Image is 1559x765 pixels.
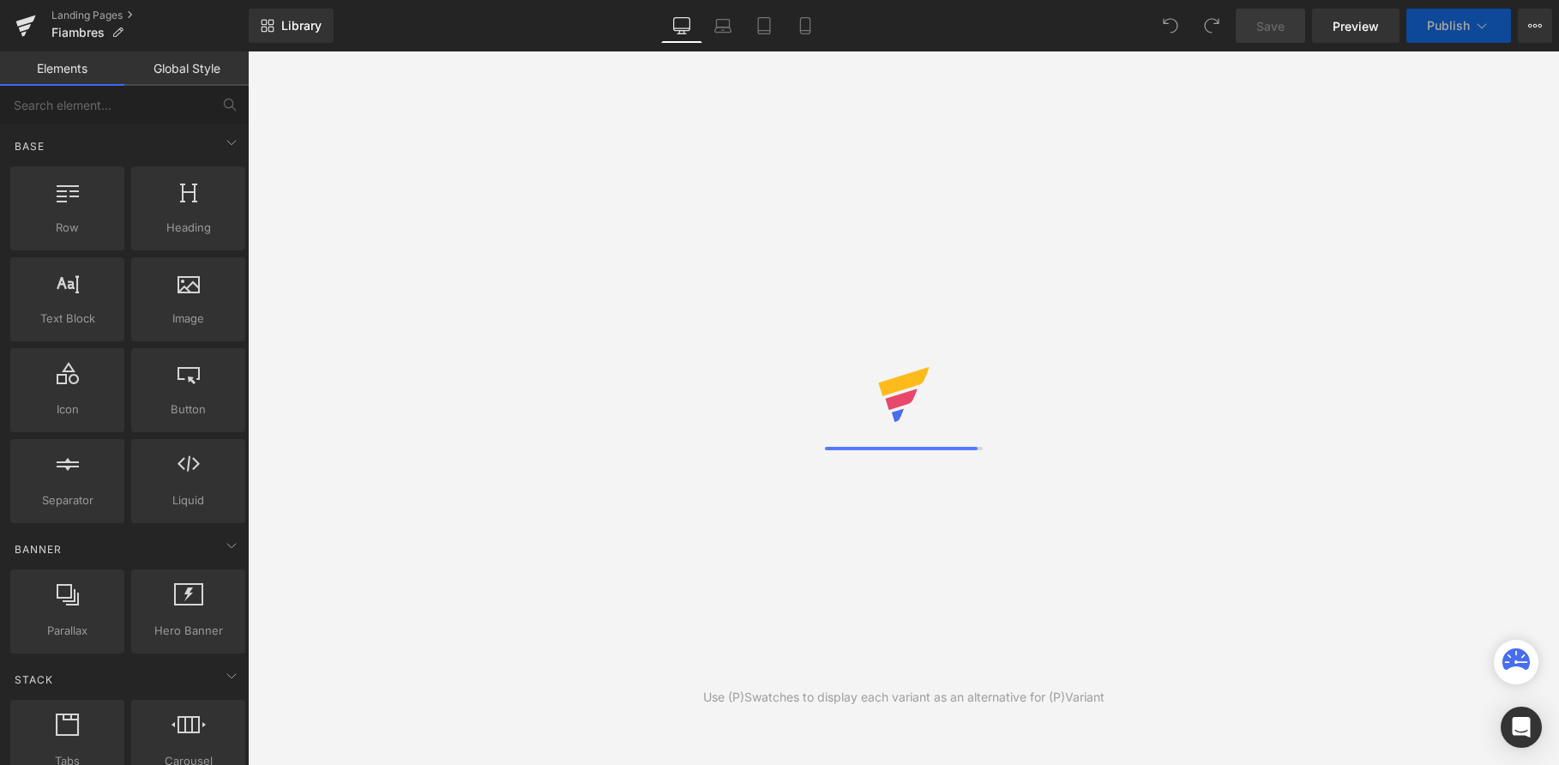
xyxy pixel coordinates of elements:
span: Banner [13,541,63,557]
span: Fiambres [51,26,105,39]
div: Open Intercom Messenger [1501,707,1542,748]
button: More [1518,9,1552,43]
span: Separator [15,491,119,509]
a: Global Style [124,51,249,86]
span: Heading [136,219,240,237]
span: Parallax [15,622,119,640]
button: Redo [1195,9,1229,43]
a: Preview [1312,9,1399,43]
a: New Library [249,9,334,43]
span: Library [281,18,322,33]
span: Row [15,219,119,237]
span: Save [1256,17,1285,35]
a: Landing Pages [51,9,249,22]
span: Stack [13,672,55,688]
span: Base [13,138,46,154]
a: Laptop [702,9,743,43]
span: Hero Banner [136,622,240,640]
button: Publish [1406,9,1511,43]
span: Preview [1333,17,1379,35]
a: Mobile [785,9,826,43]
div: Use (P)Swatches to display each variant as an alternative for (P)Variant [703,688,1105,707]
span: Text Block [15,310,119,328]
a: Tablet [743,9,785,43]
span: Publish [1427,19,1470,33]
span: Image [136,310,240,328]
span: Button [136,401,240,419]
span: Liquid [136,491,240,509]
button: Undo [1153,9,1188,43]
a: Desktop [661,9,702,43]
span: Icon [15,401,119,419]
